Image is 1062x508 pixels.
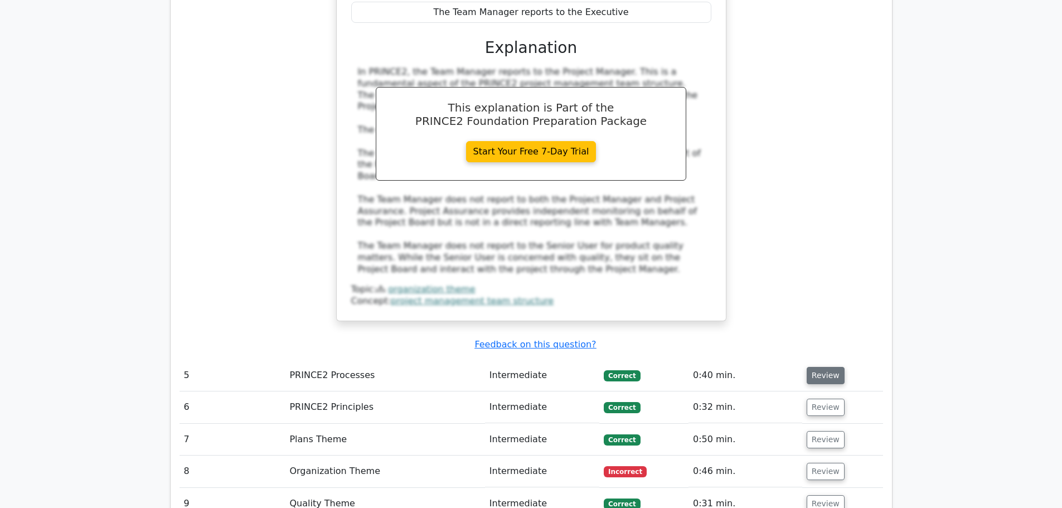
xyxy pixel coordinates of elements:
button: Review [807,399,845,416]
button: Review [807,431,845,448]
div: In PRINCE2, the Team Manager reports to the Project Manager. This is a fundamental aspect of the ... [358,66,705,275]
td: 8 [180,456,285,487]
td: 0:40 min. [688,360,802,391]
td: 0:32 min. [688,391,802,423]
a: project management team structure [391,296,554,306]
button: Review [807,463,845,480]
td: 5 [180,360,285,391]
div: The Team Manager reports to the Executive [351,2,711,23]
div: Topic: [351,284,711,296]
td: Plans Theme [285,424,484,456]
a: organization theme [388,284,475,294]
td: Intermediate [485,456,599,487]
div: Concept: [351,296,711,307]
td: PRINCE2 Principles [285,391,484,423]
td: 6 [180,391,285,423]
span: Correct [604,402,640,413]
button: Review [807,367,845,384]
span: Incorrect [604,466,647,477]
td: 0:50 min. [688,424,802,456]
span: Correct [604,370,640,381]
a: Start Your Free 7-Day Trial [466,141,597,162]
td: Organization Theme [285,456,484,487]
h3: Explanation [358,38,705,57]
td: PRINCE2 Processes [285,360,484,391]
td: Intermediate [485,424,599,456]
span: Correct [604,434,640,446]
td: Intermediate [485,360,599,391]
a: Feedback on this question? [474,339,596,350]
td: 0:46 min. [688,456,802,487]
td: Intermediate [485,391,599,423]
td: 7 [180,424,285,456]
